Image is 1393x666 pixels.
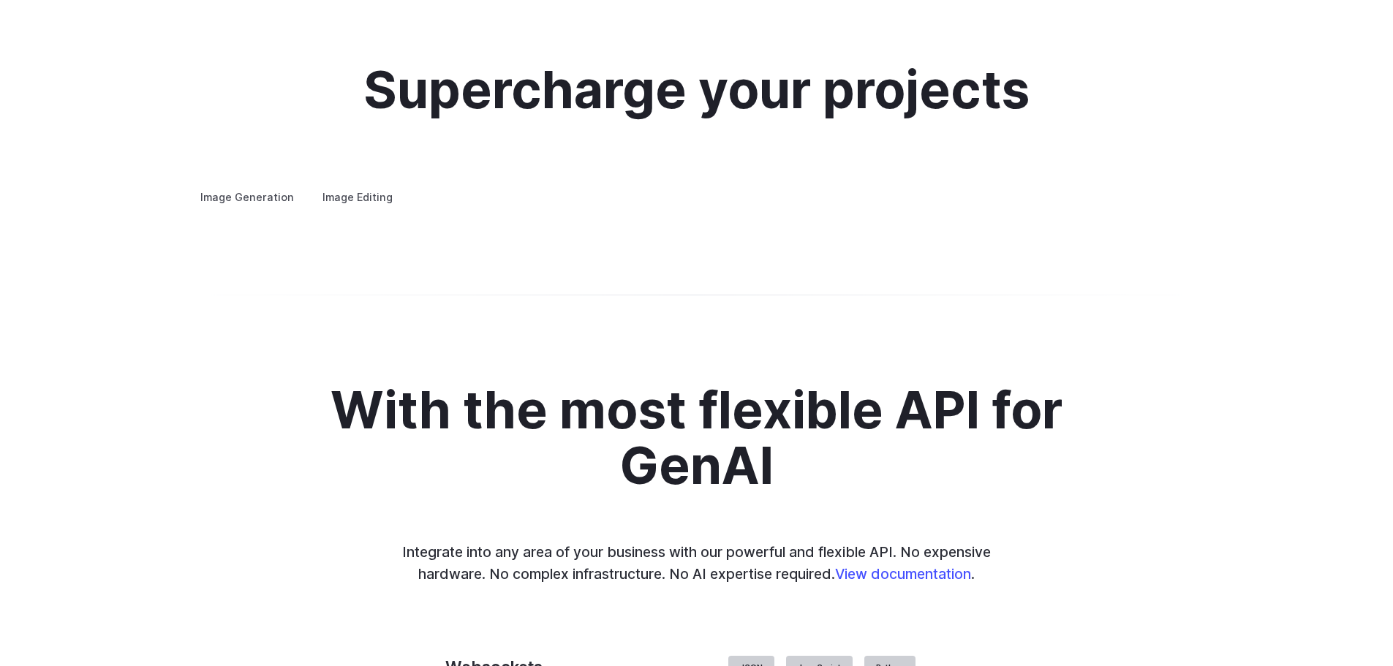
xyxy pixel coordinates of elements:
[310,184,405,210] label: Image Editing
[393,541,1001,586] p: Integrate into any area of your business with our powerful and flexible API. No expensive hardwar...
[188,184,306,210] label: Image Generation
[363,62,1030,118] h2: Supercharge your projects
[835,565,971,583] a: View documentation
[290,382,1104,494] h2: With the most flexible API for GenAI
